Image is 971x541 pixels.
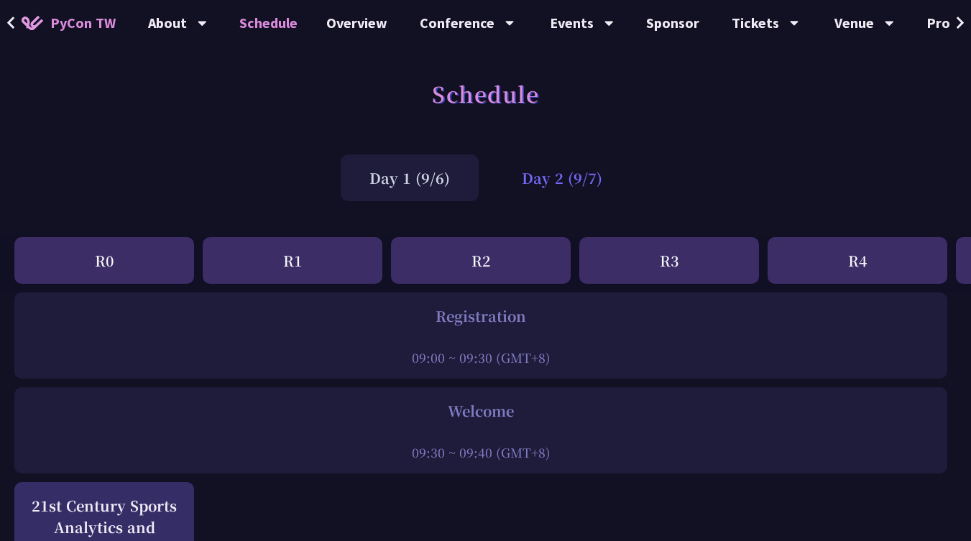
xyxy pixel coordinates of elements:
[7,5,130,41] a: PyCon TW
[22,443,940,461] div: 09:30 ~ 09:40 (GMT+8)
[493,154,631,201] div: Day 2 (9/7)
[22,348,940,366] div: 09:00 ~ 09:30 (GMT+8)
[50,12,116,34] span: PyCon TW
[432,72,539,115] h1: Schedule
[341,154,479,201] div: Day 1 (9/6)
[768,237,947,284] div: R4
[14,237,194,284] div: R0
[391,237,571,284] div: R2
[203,237,382,284] div: R1
[22,305,940,327] div: Registration
[22,400,940,422] div: Welcome
[22,16,43,30] img: Home icon of PyCon TW 2025
[579,237,759,284] div: R3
